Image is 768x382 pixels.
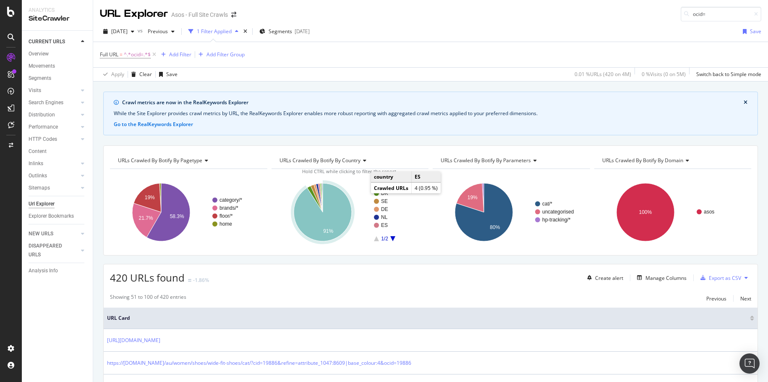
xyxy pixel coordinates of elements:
text: NL [381,214,388,220]
div: NEW URLS [29,229,53,238]
a: Overview [29,50,87,58]
div: Content [29,147,47,156]
a: Content [29,147,87,156]
div: Search Engines [29,98,63,107]
div: Save [750,28,761,35]
text: DK [381,190,388,196]
button: Create alert [584,271,623,285]
div: DISAPPEARED URLS [29,242,71,259]
a: Performance [29,123,78,132]
button: Segments[DATE] [256,25,313,38]
span: URL Card [107,314,748,322]
text: floor/* [219,213,233,219]
span: URLs Crawled By Botify By country [280,157,360,164]
a: NEW URLS [29,229,78,238]
span: Previous [144,28,168,35]
text: SE [381,198,388,204]
a: Sitemaps [29,184,78,192]
text: hp-tracking/* [542,217,571,223]
div: Add Filter Group [206,51,245,58]
span: URLs Crawled By Botify By pagetype [118,157,202,164]
div: Segments [29,74,51,83]
a: CURRENT URLS [29,37,78,46]
text: 19% [468,195,478,200]
div: Previous [706,295,726,302]
div: -1.86% [193,277,209,284]
text: uncategorised [542,209,574,215]
text: 80% [490,224,500,230]
td: country [371,171,412,182]
h4: URLs Crawled By Botify By pagetype [116,154,260,167]
a: HTTP Codes [29,135,78,144]
div: Clear [139,71,152,78]
input: Find a URL [681,7,761,21]
text: category/* [219,197,242,203]
div: 0 % Visits ( 0 on 5M ) [642,71,686,78]
div: Add Filter [169,51,191,58]
td: 4 (0.95 %) [412,183,441,194]
div: Outlinks [29,171,47,180]
span: vs [138,27,144,34]
div: Next [740,295,751,302]
div: HTTP Codes [29,135,57,144]
div: Create alert [595,274,623,282]
button: Export as CSV [697,271,741,285]
text: 58.3% [170,213,184,219]
span: 2025 Oct. 7th [111,28,128,35]
h4: URLs Crawled By Botify By country [278,154,421,167]
div: times [242,27,249,36]
div: Movements [29,62,55,71]
button: Save [739,25,761,38]
h4: URLs Crawled By Botify By parameters [439,154,583,167]
h4: URLs Crawled By Botify By domain [601,154,744,167]
text: 100% [639,209,652,215]
text: 19% [145,195,155,200]
button: Go to the RealKeywords Explorer [114,121,193,128]
div: Overview [29,50,49,58]
div: Showing 51 to 100 of 420 entries [110,293,186,303]
span: URLs Crawled By Botify By parameters [441,157,531,164]
a: Analysis Info [29,266,87,275]
div: Switch back to Simple mode [696,71,761,78]
div: arrow-right-arrow-left [231,12,236,18]
a: Distribution [29,111,78,119]
text: home [219,221,232,227]
a: Movements [29,62,87,71]
td: Crawled URLs [371,183,412,194]
button: Previous [144,25,178,38]
text: brands/* [219,205,238,211]
div: SiteCrawler [29,14,86,24]
text: 91% [323,228,333,234]
text: ES [381,222,388,228]
button: close banner [742,97,750,108]
div: Save [166,71,178,78]
button: Manage Columns [634,273,687,283]
button: [DATE] [100,25,138,38]
td: ES [412,171,441,182]
svg: A chart. [110,176,266,249]
div: [DATE] [295,28,310,35]
img: Equal [188,279,191,282]
div: Distribution [29,111,55,119]
div: CURRENT URLS [29,37,65,46]
div: A chart. [433,176,588,249]
svg: A chart. [272,176,427,249]
text: asos [704,209,714,215]
span: Hold CTRL while clicking to filter the report. [302,168,397,174]
span: Full URL [100,51,118,58]
button: Next [740,293,751,303]
div: Visits [29,86,41,95]
div: Url Explorer [29,200,55,208]
svg: A chart. [594,176,750,249]
div: Apply [111,71,124,78]
span: ^.*ocid=.*$ [124,49,151,61]
a: Visits [29,86,78,95]
div: Analysis Info [29,266,58,275]
div: Inlinks [29,159,43,168]
a: Search Engines [29,98,78,107]
a: Segments [29,74,87,83]
div: While the Site Explorer provides crawl metrics by URL, the RealKeywords Explorer enables more rob... [114,110,747,117]
a: [URL][DOMAIN_NAME] [107,336,160,345]
button: Add Filter Group [195,50,245,60]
